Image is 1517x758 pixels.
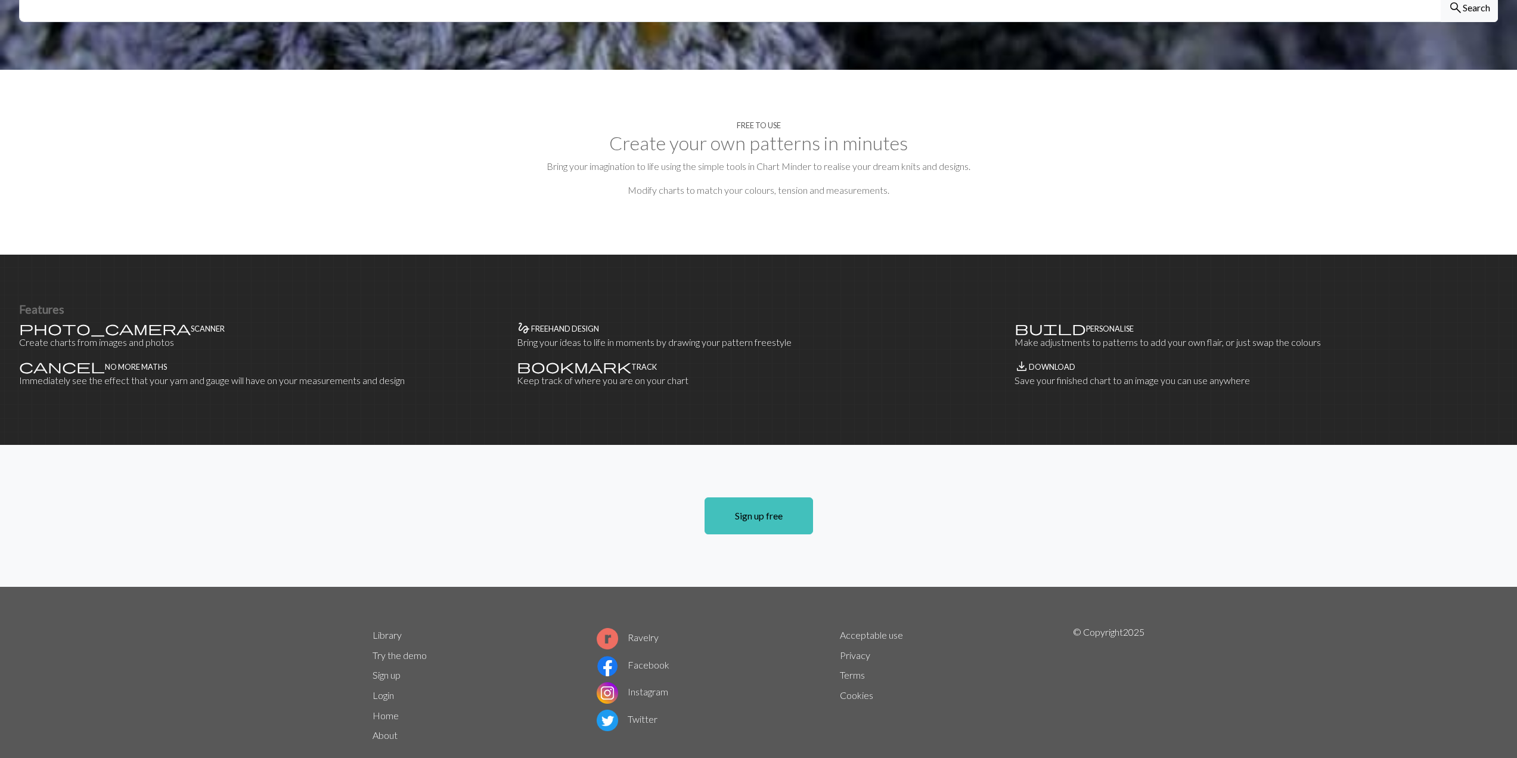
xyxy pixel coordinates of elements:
a: Privacy [840,649,870,661]
p: Immediately see the effect that your yarn and gauge will have on your measurements and design [19,373,502,388]
p: © Copyright 2025 [1073,625,1144,745]
p: Make adjustments to patterns to add your own flair, or just swap the colours [1015,335,1498,349]
p: Modify charts to match your colours, tension and measurements. [19,183,1498,197]
p: Keep track of where you are on your chart [517,373,1000,388]
a: Login [373,689,394,701]
a: Library [373,629,402,641]
h4: Personalise [1086,324,1134,333]
h4: Scanner [191,324,225,333]
h4: No more maths [105,363,167,372]
span: save_alt [1015,358,1029,375]
p: Save your finished chart to an image you can use anywhere [1015,373,1498,388]
a: Try the demo [373,649,427,661]
h4: Track [631,363,657,372]
span: photo_camera [19,320,191,336]
a: Home [373,710,399,721]
a: About [373,729,398,741]
a: Instagram [597,686,668,697]
a: Sign up [373,669,401,680]
span: build [1015,320,1086,336]
img: Facebook logo [597,655,618,677]
p: Create charts from images and photos [19,335,502,349]
p: Bring your imagination to life using the simple tools in Chart Minder to realise your dream knits... [19,159,1498,174]
span: gesture [517,320,531,336]
span: cancel [19,358,105,375]
a: Cookies [840,689,873,701]
img: Instagram logo [597,682,618,704]
img: Ravelry logo [597,628,618,649]
h4: Freehand design [531,324,599,333]
a: Terms [840,669,865,680]
h4: Download [1029,363,1075,372]
span: bookmark [517,358,631,375]
a: Acceptable use [840,629,903,641]
p: Bring your ideas to life in moments by drawing your pattern freestyle [517,335,1000,349]
h4: Free to use [737,121,781,130]
a: Ravelry [597,632,659,643]
a: Twitter [597,713,657,725]
a: Sign up free [705,497,813,534]
img: Twitter logo [597,710,618,731]
a: Facebook [597,659,669,670]
h2: Create your own patterns in minutes [19,132,1498,154]
h3: Features [19,302,1498,316]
